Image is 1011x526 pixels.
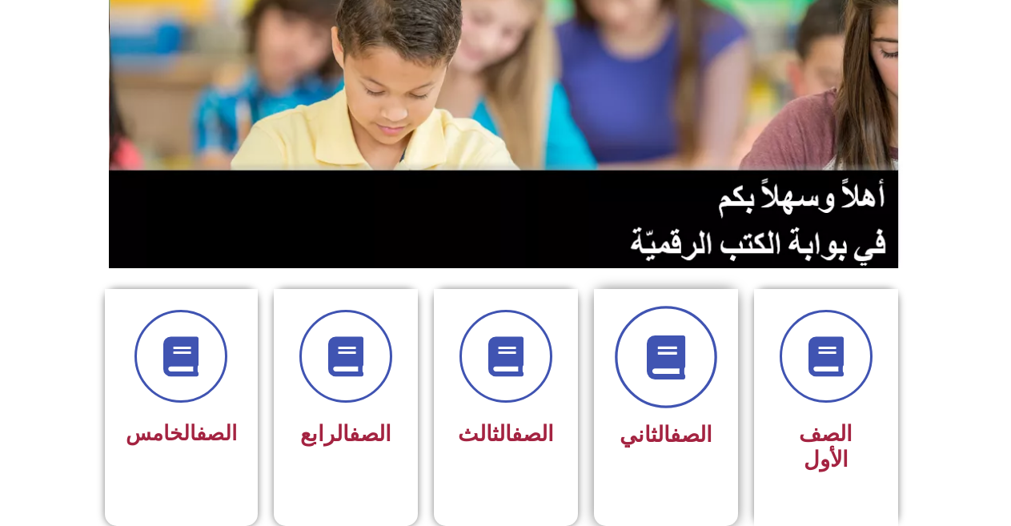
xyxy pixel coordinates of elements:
[670,422,712,448] a: الصف
[620,422,712,448] span: الثاني
[512,421,554,447] a: الصف
[300,421,391,447] span: الرابع
[458,421,554,447] span: الثالث
[196,421,237,445] a: الصف
[349,421,391,447] a: الصف
[799,421,853,472] span: الصف الأول
[126,421,237,445] span: الخامس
